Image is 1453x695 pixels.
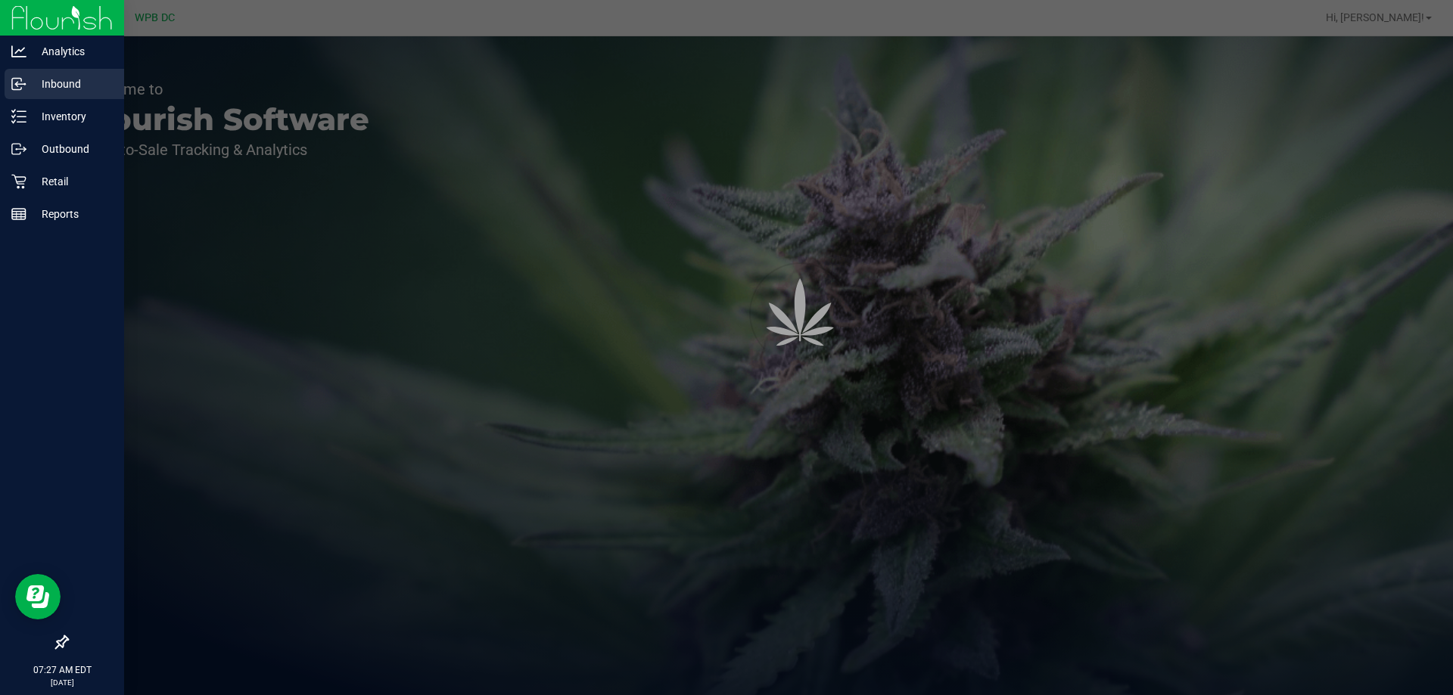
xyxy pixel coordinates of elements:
[26,172,117,191] p: Retail
[11,141,26,157] inline-svg: Outbound
[11,206,26,222] inline-svg: Reports
[11,174,26,189] inline-svg: Retail
[11,44,26,59] inline-svg: Analytics
[15,574,61,619] iframe: Resource center
[26,107,117,126] p: Inventory
[11,76,26,92] inline-svg: Inbound
[26,42,117,61] p: Analytics
[26,140,117,158] p: Outbound
[7,677,117,688] p: [DATE]
[26,75,117,93] p: Inbound
[11,109,26,124] inline-svg: Inventory
[7,663,117,677] p: 07:27 AM EDT
[26,205,117,223] p: Reports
